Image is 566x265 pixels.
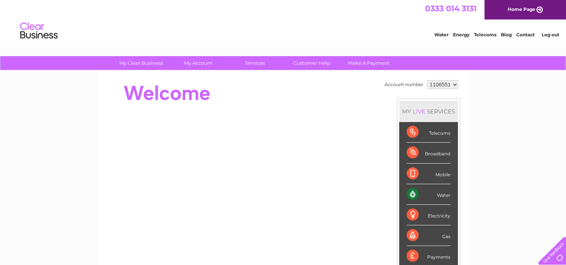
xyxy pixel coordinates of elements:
a: Make A Payment [338,56,400,70]
a: Services [224,56,286,70]
div: Telecoms [407,122,450,143]
a: Contact [516,32,535,37]
div: MY SERVICES [399,101,458,122]
a: Customer Help [281,56,343,70]
a: Telecoms [474,32,496,37]
div: Gas [407,225,450,246]
td: Account number [383,78,425,91]
a: Energy [453,32,469,37]
img: logo.png [20,19,58,42]
div: LIVE [411,108,427,115]
div: Electricity [407,205,450,225]
div: Water [407,184,450,205]
a: Water [434,32,449,37]
a: My Clear Business [110,56,172,70]
a: Log out [541,32,559,37]
a: My Account [167,56,229,70]
div: Broadband [407,143,450,163]
div: Mobile [407,164,450,184]
a: 0333 014 3131 [425,4,477,13]
a: Blog [501,32,512,37]
div: Clear Business is a trading name of Verastar Limited (registered in [GEOGRAPHIC_DATA] No. 3667643... [107,4,460,36]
